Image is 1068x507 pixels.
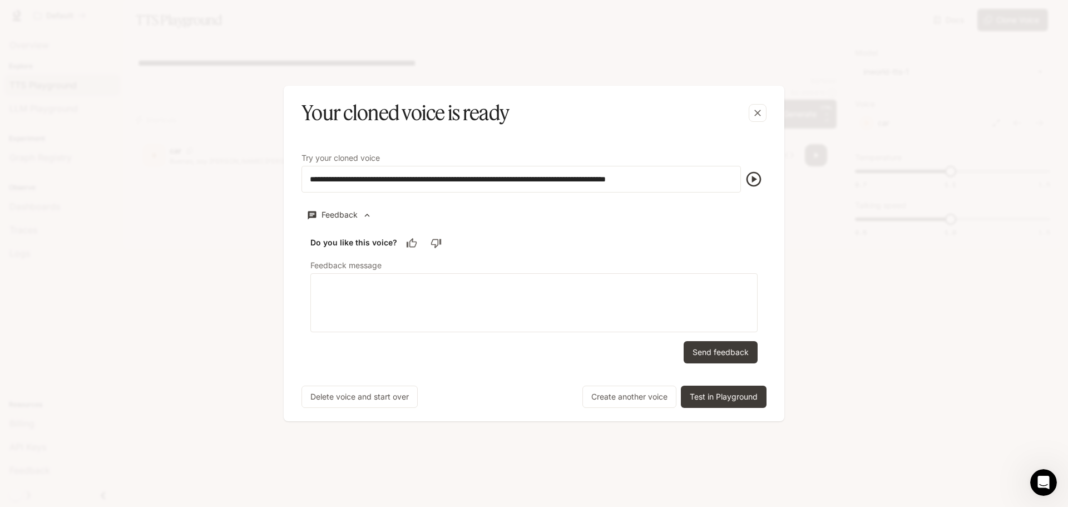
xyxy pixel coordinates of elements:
[1030,469,1057,496] iframe: Intercom live chat
[301,386,418,408] button: Delete voice and start over
[582,386,676,408] button: Create another voice
[684,341,758,363] button: Send feedback
[681,386,767,408] button: Test in Playground
[310,262,382,269] p: Feedback message
[301,154,380,162] p: Try your cloned voice
[301,99,509,127] h5: Your cloned voice is ready
[310,237,397,248] h6: Do you like this voice?
[301,206,377,224] button: Feedback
